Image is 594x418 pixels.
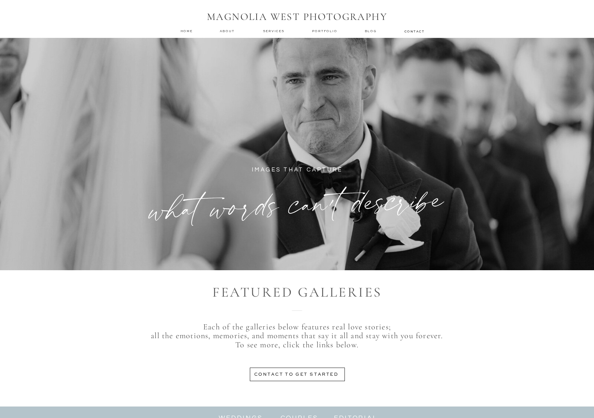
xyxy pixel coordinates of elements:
a: Portfolio [312,29,339,33]
h1: MAGNOLIA WEST PHOTOGRAPHY [203,11,392,24]
h2: featured galleries [166,283,429,296]
p: Each of the galleries below features real love stories; all the emotions, memories, and moments t... [124,323,471,363]
a: home [181,29,193,33]
a: about [220,29,237,33]
a: Blog [365,29,378,33]
h1: what words can't describe [142,180,453,225]
p: IMAGES THAT CAPTURE [199,165,396,180]
a: contact [404,29,424,33]
a: contact to get started [254,371,341,377]
a: services [263,29,286,33]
